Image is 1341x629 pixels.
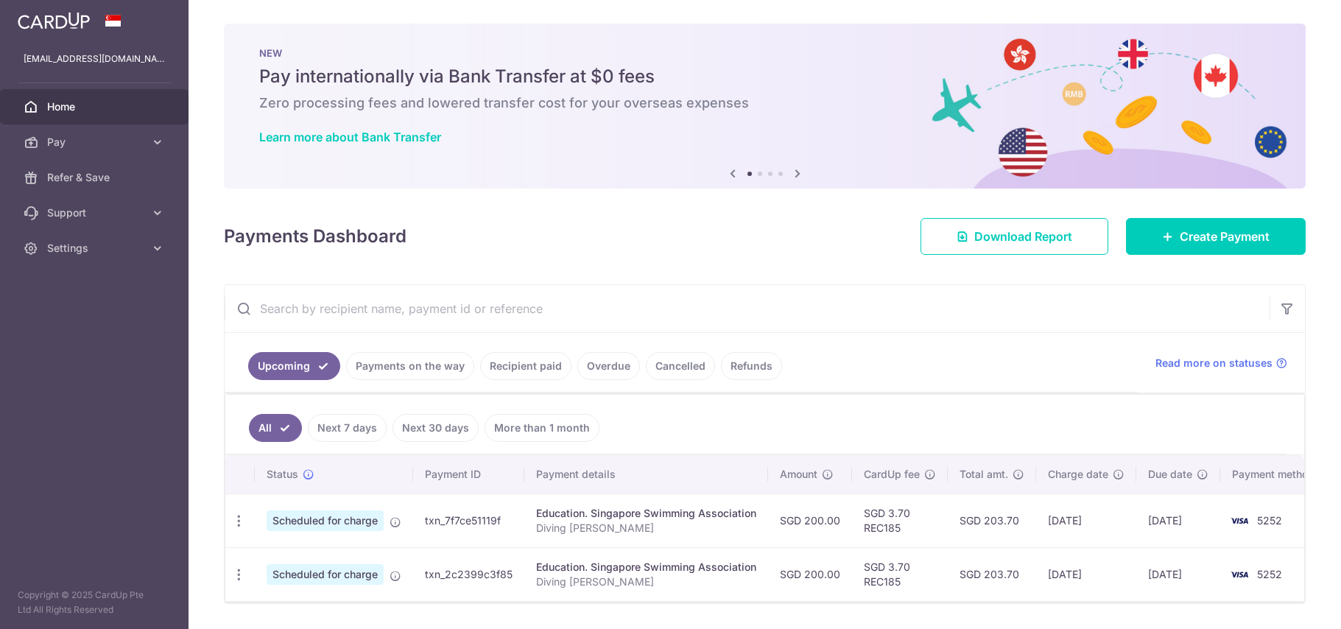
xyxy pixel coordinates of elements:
div: Education. Singapore Swimming Association [536,506,756,521]
td: [DATE] [1036,493,1136,547]
input: Search by recipient name, payment id or reference [225,285,1270,332]
span: Support [47,205,144,220]
a: Upcoming [248,352,340,380]
a: Download Report [921,218,1108,255]
img: Bank Card [1225,566,1254,583]
p: NEW [259,47,1270,59]
span: 5252 [1257,514,1282,527]
span: Home [47,99,144,114]
a: Refunds [721,352,782,380]
a: Create Payment [1126,218,1306,255]
a: Learn more about Bank Transfer [259,130,441,144]
span: Download Report [974,228,1072,245]
td: SGD 203.70 [948,493,1036,547]
p: Diving [PERSON_NAME] [536,574,756,589]
a: All [249,414,302,442]
span: Scheduled for charge [267,564,384,585]
span: Due date [1148,467,1192,482]
td: [DATE] [1136,547,1220,601]
td: SGD 203.70 [948,547,1036,601]
td: SGD 200.00 [768,547,852,601]
th: Payment details [524,455,768,493]
td: SGD 200.00 [768,493,852,547]
p: Diving [PERSON_NAME] [536,521,756,535]
td: [DATE] [1136,493,1220,547]
a: Read more on statuses [1155,356,1287,370]
span: Total amt. [960,467,1008,482]
a: Payments on the way [346,352,474,380]
span: 5252 [1257,568,1282,580]
td: txn_7f7ce51119f [413,493,524,547]
span: Scheduled for charge [267,510,384,531]
th: Payment method [1220,455,1332,493]
div: Education. Singapore Swimming Association [536,560,756,574]
a: Overdue [577,352,640,380]
img: CardUp [18,12,90,29]
h4: Payments Dashboard [224,223,406,250]
span: Amount [780,467,817,482]
td: SGD 3.70 REC185 [852,493,948,547]
td: SGD 3.70 REC185 [852,547,948,601]
span: Pay [47,135,144,150]
td: txn_2c2399c3f85 [413,547,524,601]
span: Read more on statuses [1155,356,1273,370]
span: Create Payment [1180,228,1270,245]
span: Refer & Save [47,170,144,185]
span: Charge date [1048,467,1108,482]
a: Next 7 days [308,414,387,442]
span: CardUp fee [864,467,920,482]
a: Cancelled [646,352,715,380]
td: [DATE] [1036,547,1136,601]
a: More than 1 month [485,414,599,442]
th: Payment ID [413,455,524,493]
h5: Pay internationally via Bank Transfer at $0 fees [259,65,1270,88]
span: Status [267,467,298,482]
span: Settings [47,241,144,256]
p: [EMAIL_ADDRESS][DOMAIN_NAME] [24,52,165,66]
img: Bank transfer banner [224,24,1306,189]
a: Recipient paid [480,352,571,380]
a: Next 30 days [393,414,479,442]
h6: Zero processing fees and lowered transfer cost for your overseas expenses [259,94,1270,112]
img: Bank Card [1225,512,1254,530]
